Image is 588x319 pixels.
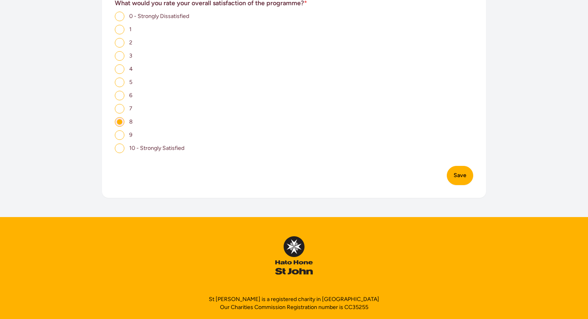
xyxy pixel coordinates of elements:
input: 2 [115,38,124,48]
button: Save [447,166,473,185]
p: St [PERSON_NAME] is a registered charity in [GEOGRAPHIC_DATA] Our Charities Commission Registrati... [209,295,379,311]
span: 6 [129,92,132,99]
span: 2 [129,39,132,46]
img: InPulse [275,236,312,275]
span: 7 [129,105,132,112]
span: 0 - Strongly Dissatisfied [129,13,189,20]
input: 10 - Strongly Satisfied [115,144,124,153]
input: 0 - Strongly Dissatisfied [115,12,124,21]
input: 8 [115,117,124,127]
span: 3 [129,52,132,59]
input: 6 [115,91,124,100]
input: 7 [115,104,124,114]
span: 1 [129,26,132,33]
input: 3 [115,51,124,61]
input: 4 [115,64,124,74]
span: 4 [129,66,133,72]
span: 5 [129,79,132,86]
span: 8 [129,118,133,125]
input: 1 [115,25,124,34]
input: 5 [115,78,124,87]
span: 10 - Strongly Satisfied [129,145,184,152]
input: 9 [115,130,124,140]
span: 9 [129,132,132,138]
